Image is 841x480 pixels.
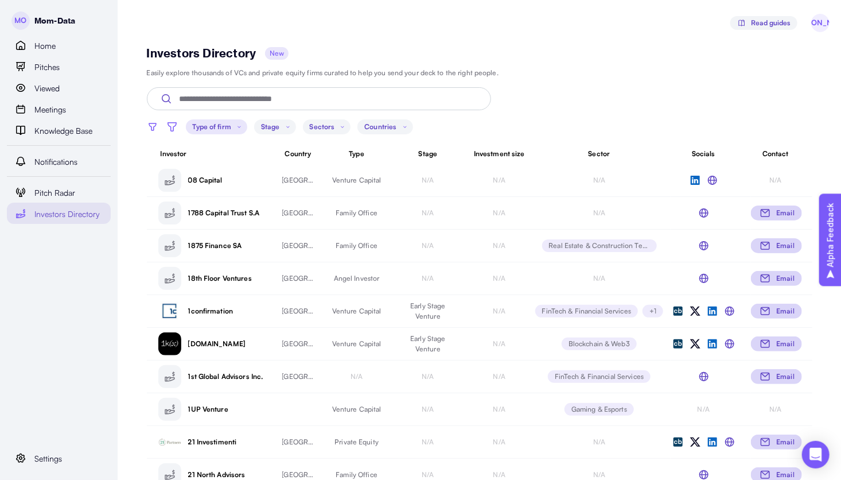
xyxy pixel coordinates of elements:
[777,339,795,349] p: Email
[34,40,56,52] span: Home
[399,334,457,354] p: Early Stage Venture
[188,339,268,349] p: [DOMAIN_NAME]
[162,271,177,286] img: placeholder logo
[147,68,499,78] p: Easily explore thousands of VCs and private equity firms curated to help you send your deck to th...
[751,304,803,319] button: Email
[328,241,386,251] p: Family Office
[542,306,631,316] p: FinTech & Financial Services
[399,273,457,284] p: N/A
[705,336,720,351] img: LinkedIn icon
[188,404,268,415] p: 1UP Venture
[34,156,77,168] span: Notifications
[649,306,656,316] p: + 1
[569,339,630,349] p: Blockchain & Web3
[399,208,457,218] p: N/A
[696,369,711,384] img: Website icon
[671,404,737,415] p: N/A
[162,206,177,220] img: placeholder logo
[328,175,386,185] p: Venture Capital
[188,306,268,316] p: 1confirmation
[470,470,528,480] p: N/A
[751,206,803,220] button: Email
[328,208,386,218] p: Family Office
[470,175,528,185] p: N/A
[758,304,772,318] img: svg%3e
[688,336,703,351] a: X (Twitter) icon
[364,122,396,132] p: Countries
[671,435,686,450] img: Crunchbase icon
[328,437,386,447] p: Private Equity
[282,339,314,349] p: [GEOGRAPHIC_DATA]
[188,175,268,185] p: 08 Capital
[399,437,457,447] p: N/A
[722,435,737,450] a: Website icon
[282,241,314,251] p: [GEOGRAPHIC_DATA]
[188,241,268,251] p: 1875 Finance SA
[34,61,60,73] span: Pitches
[696,271,711,286] img: Website icon
[34,15,75,27] p: Mom-Data
[542,175,657,185] p: N/A
[162,369,177,384] img: placeholder logo
[705,173,720,188] img: Website icon
[758,272,772,285] img: svg%3e
[282,208,314,218] p: [GEOGRAPHIC_DATA]
[188,437,268,447] p: 21 Investimenti
[696,238,711,253] img: Website icon
[542,208,657,218] p: N/A
[688,304,703,319] img: X (Twitter) icon
[751,238,803,253] button: Email
[282,273,314,284] p: [GEOGRAPHIC_DATA]
[188,273,268,284] p: 18th Floor Ventures
[696,206,711,220] img: Website icon
[722,304,737,319] a: Website icon
[705,435,720,450] img: LinkedIn icon
[688,435,703,450] img: X (Twitter) icon
[671,336,686,351] img: Crunchbase icon
[705,304,720,319] img: LinkedIn icon
[758,206,772,220] img: svg%3e
[777,437,795,447] p: Email
[193,122,231,132] p: Type of firm
[758,239,772,253] img: svg%3e
[751,16,791,30] span: Read guides
[282,175,314,185] p: [GEOGRAPHIC_DATA]
[470,208,528,218] p: N/A
[777,306,795,316] p: Email
[542,437,657,447] p: N/A
[671,304,686,319] img: Crunchbase icon
[147,121,158,133] img: filter icon
[282,149,314,159] p: Country
[282,470,314,480] p: [GEOGRAPHIC_DATA]
[688,173,703,188] img: LinkedIn icon
[470,339,528,349] p: N/A
[399,149,457,159] p: Stage
[542,470,657,480] p: N/A
[399,371,457,382] p: N/A
[162,402,177,417] img: placeholder logo
[470,437,528,447] p: N/A
[34,125,92,137] span: Knowledge Base
[722,336,737,351] img: Website icon
[310,122,335,132] p: Sectors
[328,149,386,159] p: Type
[671,149,737,159] p: Socials
[730,16,797,30] button: Read guides
[34,103,66,116] span: Meetings
[188,371,268,382] p: 1st Global Advisors Inc.
[777,273,795,284] p: Email
[777,371,795,382] p: Email
[777,241,795,251] p: Email
[261,122,280,132] p: Stage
